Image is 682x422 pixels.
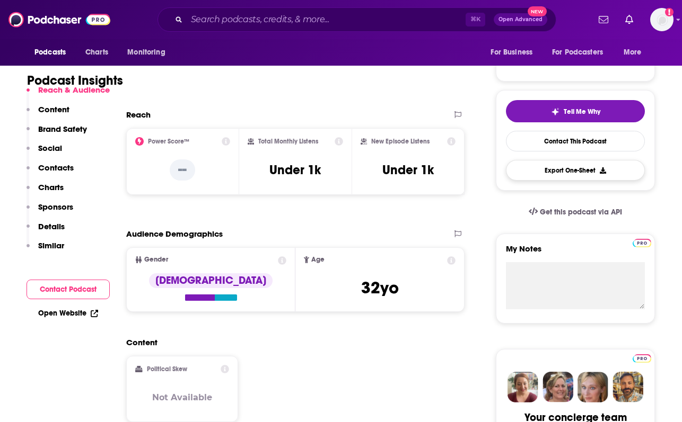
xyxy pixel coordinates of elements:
p: -- [170,159,195,181]
p: Sponsors [38,202,73,212]
button: open menu [545,42,618,62]
h2: Reach [126,110,151,120]
span: Podcasts [34,45,66,60]
button: Charts [27,182,64,202]
span: Tell Me Why [564,107,600,116]
span: 32 yo [361,277,399,298]
button: Brand Safety [27,124,87,143]
h3: Under 1k [382,162,434,178]
p: Social [38,143,62,153]
button: open menu [483,42,546,62]
a: Show notifications dropdown [621,11,637,29]
img: Podchaser Pro [633,239,651,247]
span: More [624,45,642,60]
img: tell me why sparkle [551,107,559,116]
span: Open Advanced [499,17,543,22]
a: Pro website [633,353,651,363]
img: Jon Profile [613,372,643,402]
input: Search podcasts, credits, & more... [187,11,466,28]
a: Contact This Podcast [506,131,645,151]
p: Brand Safety [38,124,87,134]
button: open menu [27,42,80,62]
h1: Podcast Insights [27,73,123,88]
img: Podchaser Pro [633,354,651,363]
h3: Not Available [152,392,212,402]
img: User Profile [650,8,674,31]
h2: Power Score™ [148,138,189,145]
h2: New Episode Listens [371,138,430,145]
span: New [528,6,547,16]
p: Contacts [38,163,74,173]
svg: Add a profile image [665,8,674,16]
span: Gender [144,256,168,263]
span: Monitoring [127,45,165,60]
button: Reach & Audience [27,85,110,104]
div: Search podcasts, credits, & more... [158,7,556,32]
h2: Audience Demographics [126,229,223,239]
div: [DEMOGRAPHIC_DATA] [149,273,273,288]
button: open menu [616,42,655,62]
a: Pro website [633,237,651,247]
button: Content [27,104,69,124]
img: Jules Profile [578,372,608,402]
span: Get this podcast via API [540,208,622,217]
button: Similar [27,240,64,260]
p: Content [38,104,69,114]
span: For Business [491,45,532,60]
button: Contacts [27,163,74,182]
span: ⌘ K [466,13,485,26]
a: Show notifications dropdown [594,11,613,29]
button: Contact Podcast [27,280,110,299]
button: Sponsors [27,202,73,221]
label: My Notes [506,244,645,262]
span: Age [311,256,325,263]
button: open menu [120,42,179,62]
button: Details [27,221,65,241]
p: Details [38,221,65,231]
button: Open AdvancedNew [494,13,547,26]
button: Export One-Sheet [506,160,645,181]
p: Similar [38,240,64,250]
h2: Content [126,337,456,347]
a: Open Website [38,309,98,318]
h3: Under 1k [269,162,321,178]
p: Reach & Audience [38,85,110,95]
button: tell me why sparkleTell Me Why [506,100,645,122]
span: Charts [85,45,108,60]
a: Charts [78,42,115,62]
p: Charts [38,182,64,192]
h2: Total Monthly Listens [258,138,318,145]
button: Show profile menu [650,8,674,31]
img: Sydney Profile [508,372,538,402]
img: Barbara Profile [543,372,573,402]
span: Logged in as yonahlieberman [650,8,674,31]
h2: Political Skew [147,365,187,373]
img: Podchaser - Follow, Share and Rate Podcasts [8,10,110,30]
a: Get this podcast via API [520,199,631,225]
span: For Podcasters [552,45,603,60]
button: Social [27,143,62,163]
